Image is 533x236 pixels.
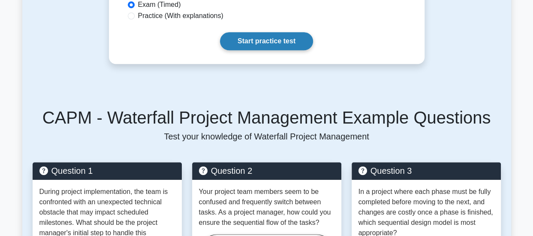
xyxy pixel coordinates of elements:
[39,166,175,176] h5: Question 1
[199,166,334,176] h5: Question 2
[199,187,334,228] p: Your project team members seem to be confused and frequently switch between tasks. As a project m...
[358,166,494,176] h5: Question 3
[138,11,223,21] label: Practice (With explanations)
[220,32,313,50] a: Start practice test
[33,107,501,128] h5: CAPM - Waterfall Project Management Example Questions
[33,131,501,142] p: Test your knowledge of Waterfall Project Management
